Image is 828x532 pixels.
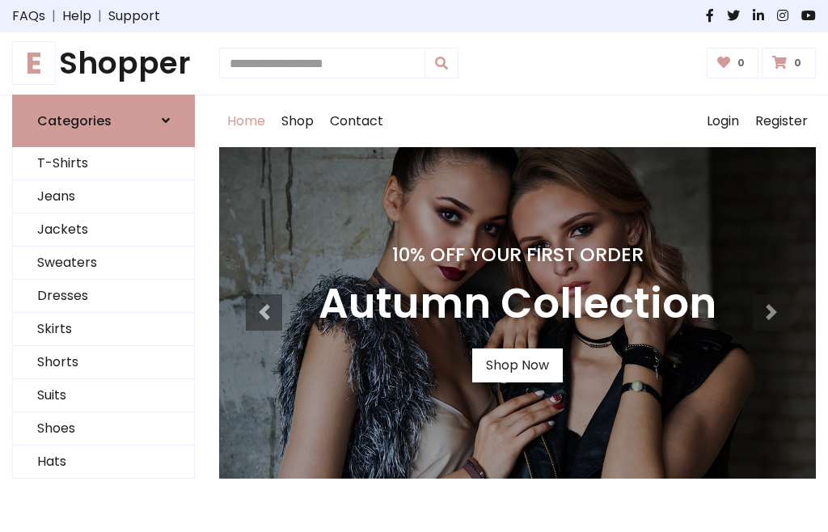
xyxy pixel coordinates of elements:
a: Dresses [13,280,194,313]
span: | [91,6,108,26]
h3: Autumn Collection [319,279,716,329]
a: Shoes [13,412,194,445]
a: Hats [13,445,194,479]
h6: Categories [37,113,112,129]
a: EShopper [12,45,195,82]
a: Sweaters [13,247,194,280]
a: Jackets [13,213,194,247]
span: 0 [790,56,805,70]
a: Categories [12,95,195,147]
a: T-Shirts [13,147,194,180]
a: Shop [273,95,322,147]
a: Shorts [13,346,194,379]
span: 0 [733,56,749,70]
h4: 10% Off Your First Order [319,243,716,266]
a: Shop Now [472,348,563,382]
span: E [12,41,56,85]
a: Suits [13,379,194,412]
a: Help [62,6,91,26]
span: | [45,6,62,26]
a: Jeans [13,180,194,213]
a: Support [108,6,160,26]
a: Home [219,95,273,147]
h1: Shopper [12,45,195,82]
a: Skirts [13,313,194,346]
a: Register [747,95,816,147]
a: Contact [322,95,391,147]
a: Login [699,95,747,147]
a: FAQs [12,6,45,26]
a: 0 [762,48,816,78]
a: 0 [707,48,759,78]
